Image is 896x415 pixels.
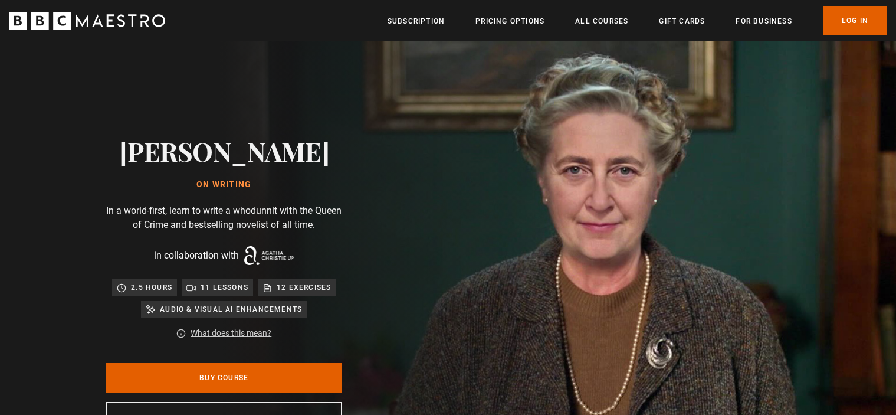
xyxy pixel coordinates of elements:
a: For business [736,15,792,27]
a: Pricing Options [475,15,544,27]
h1: On writing [119,180,330,189]
a: Buy Course [106,363,342,393]
p: Audio & visual AI enhancements [160,303,302,315]
svg: BBC Maestro [9,12,165,30]
nav: Primary [388,6,887,35]
a: Gift Cards [659,15,705,27]
h2: [PERSON_NAME] [119,136,330,166]
p: 2.5 hours [131,282,172,293]
p: 12 exercises [277,282,331,293]
p: In a world-first, learn to write a whodunnit with the Queen of Crime and bestselling novelist of ... [106,204,342,232]
p: in collaboration with [154,249,239,263]
a: Log In [823,6,887,35]
a: Subscription [388,15,445,27]
a: What does this mean? [191,327,271,339]
p: 11 lessons [201,282,248,293]
a: All Courses [575,15,628,27]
